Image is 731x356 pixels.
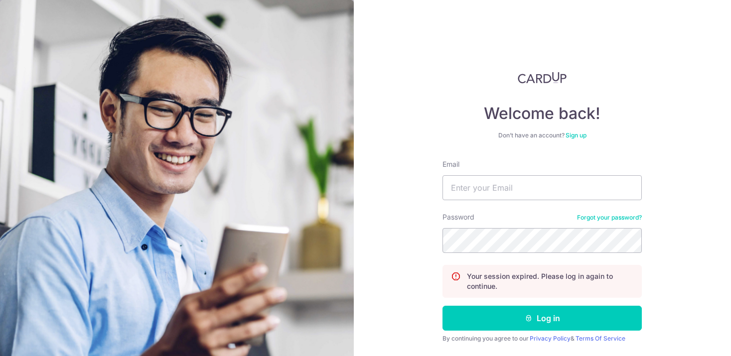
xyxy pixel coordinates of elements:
[442,104,642,123] h4: Welcome back!
[518,72,567,84] img: CardUp Logo
[467,271,633,291] p: Your session expired. Please log in again to continue.
[576,335,625,342] a: Terms Of Service
[442,159,459,169] label: Email
[442,212,474,222] label: Password
[442,175,642,200] input: Enter your Email
[530,335,571,342] a: Privacy Policy
[442,335,642,343] div: By continuing you agree to our &
[442,306,642,331] button: Log in
[566,131,586,139] a: Sign up
[442,131,642,139] div: Don’t have an account?
[577,214,642,222] a: Forgot your password?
